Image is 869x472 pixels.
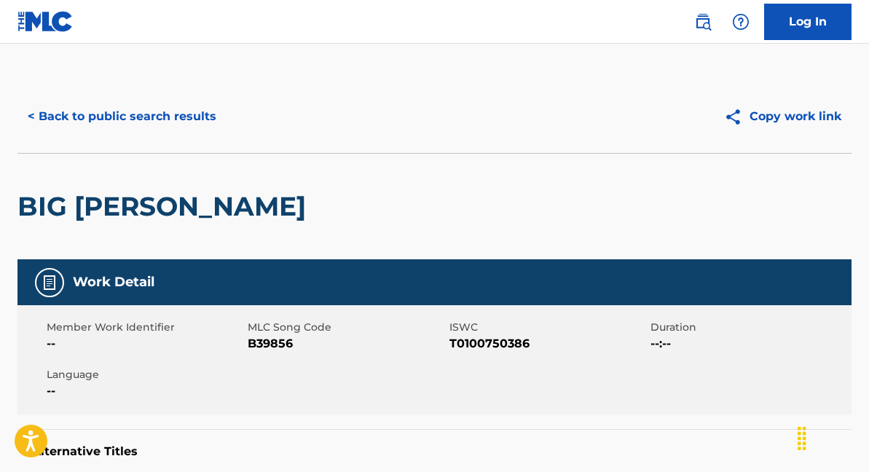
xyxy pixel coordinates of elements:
span: B39856 [248,335,445,353]
button: Copy work link [714,98,852,135]
span: -- [47,335,244,353]
span: T0100750386 [449,335,647,353]
span: --:-- [650,335,848,353]
button: < Back to public search results [17,98,227,135]
span: Duration [650,320,848,335]
h5: Work Detail [73,274,154,291]
img: search [694,13,712,31]
h2: BIG [PERSON_NAME] [17,190,313,223]
iframe: Chat Widget [796,402,869,472]
span: -- [47,382,244,400]
img: Work Detail [41,274,58,291]
a: Public Search [688,7,717,36]
span: Member Work Identifier [47,320,244,335]
img: help [732,13,750,31]
span: ISWC [449,320,647,335]
img: Copy work link [724,108,750,126]
img: MLC Logo [17,11,74,32]
span: MLC Song Code [248,320,445,335]
div: Help [726,7,755,36]
h5: Alternative Titles [32,444,837,459]
a: Log In [764,4,852,40]
div: Drag [790,417,814,460]
span: Language [47,367,244,382]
